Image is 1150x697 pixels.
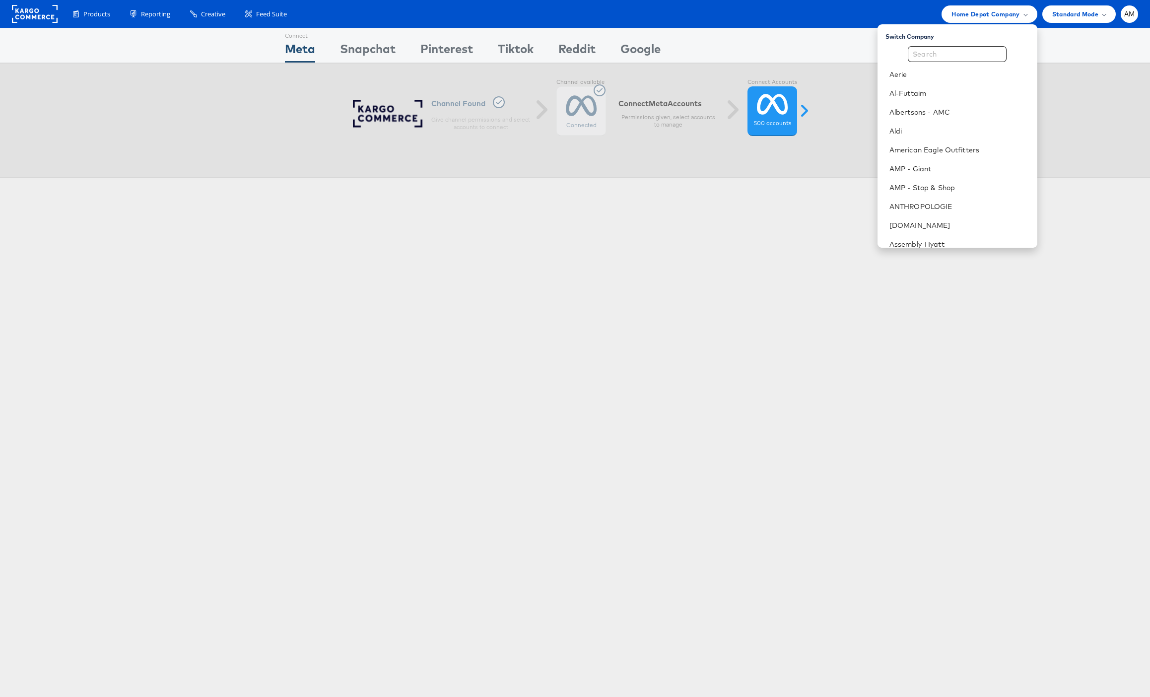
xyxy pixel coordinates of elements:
[889,70,1029,79] a: Aerie
[620,40,661,63] div: Google
[201,9,225,19] span: Creative
[747,78,797,86] label: Connect Accounts
[889,88,1029,98] a: Al-Futtaim
[431,116,531,132] p: Give channel permissions and select accounts to connect
[498,40,534,63] div: Tiktok
[83,9,110,19] span: Products
[951,9,1019,19] span: Home Depot Company
[285,28,315,40] div: Connect
[618,113,718,129] p: Permissions given, select accounts to manage
[889,107,1029,117] a: Albertsons - AMC
[558,40,596,63] div: Reddit
[141,9,170,19] span: Reporting
[556,78,606,86] label: Channel available
[908,46,1007,62] input: Search
[889,126,1029,136] a: Aldi
[889,145,1029,155] a: American Eagle Outfitters
[754,120,791,128] label: 500 accounts
[889,202,1029,211] a: ANTHROPOLOGIE
[431,96,531,111] h6: Channel Found
[889,164,1029,174] a: AMP - Giant
[889,183,1029,193] a: AMP - Stop & Shop
[889,239,1029,249] a: Assembly-Hyatt
[340,40,396,63] div: Snapchat
[420,40,473,63] div: Pinterest
[649,99,668,108] span: meta
[618,99,718,108] h6: Connect Accounts
[885,28,1037,41] div: Switch Company
[1124,11,1135,17] span: AM
[285,40,315,63] div: Meta
[256,9,287,19] span: Feed Suite
[889,220,1029,230] a: [DOMAIN_NAME]
[1052,9,1098,19] span: Standard Mode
